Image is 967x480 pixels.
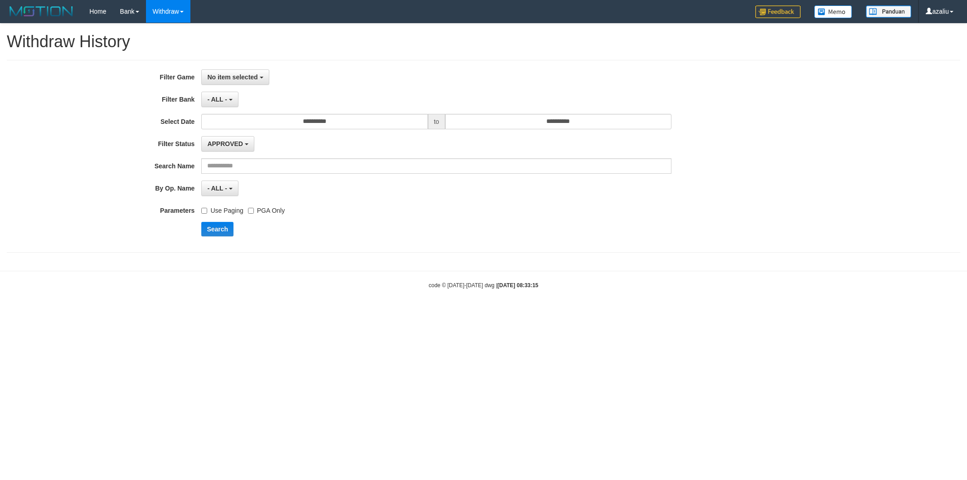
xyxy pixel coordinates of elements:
label: PGA Only [248,203,285,215]
button: Search [201,222,233,236]
img: Button%20Memo.svg [814,5,852,18]
span: - ALL - [207,96,227,103]
input: Use Paging [201,208,207,214]
button: No item selected [201,69,269,85]
small: code © [DATE]-[DATE] dwg | [429,282,539,289]
h1: Withdraw History [7,33,960,51]
span: No item selected [207,73,258,81]
label: Use Paging [201,203,243,215]
span: APPROVED [207,140,243,147]
img: panduan.png [866,5,911,18]
img: Feedback.jpg [755,5,801,18]
img: MOTION_logo.png [7,5,76,18]
button: APPROVED [201,136,254,152]
input: PGA Only [248,208,254,214]
span: to [428,114,445,129]
button: - ALL - [201,92,238,107]
button: - ALL - [201,181,238,196]
strong: [DATE] 08:33:15 [497,282,538,289]
span: - ALL - [207,185,227,192]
